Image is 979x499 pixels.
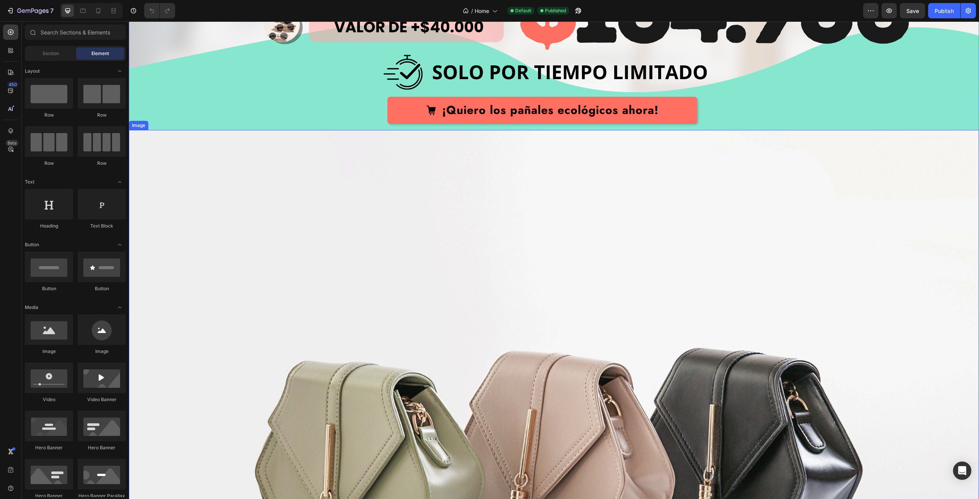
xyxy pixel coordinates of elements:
[25,241,39,248] span: Button
[78,223,126,229] div: Text Block
[25,396,73,403] div: Video
[25,223,73,229] div: Heading
[471,7,473,15] span: /
[91,50,109,57] span: Element
[545,7,566,14] span: Published
[114,301,126,314] span: Toggle open
[259,75,568,102] button: <p><span style="background-color:rgba(255,255,255,0);color:#000000;font-size:30px;"><strong>¡Quie...
[25,179,34,185] span: Text
[515,7,531,14] span: Default
[78,112,126,119] div: Row
[25,24,126,40] input: Search Sections & Elements
[78,444,126,451] div: Hero Banner
[114,65,126,77] span: Toggle open
[313,80,530,97] strong: ¡Quiero los pañales ecológicos ahora!
[78,160,126,167] div: Row
[935,7,954,15] div: Publish
[2,101,18,107] div: Image
[25,348,73,355] div: Image
[114,176,126,188] span: Toggle open
[906,8,919,14] span: Save
[129,21,979,499] iframe: Design area
[25,285,73,292] div: Button
[3,3,57,18] button: 7
[144,3,175,18] div: Undo/Redo
[114,239,126,251] span: Toggle open
[928,3,960,18] button: Publish
[78,396,126,403] div: Video Banner
[25,444,73,451] div: Hero Banner
[7,81,18,88] div: 450
[6,140,18,146] div: Beta
[78,285,126,292] div: Button
[42,50,59,57] span: Section
[25,160,73,167] div: Row
[900,3,925,18] button: Save
[50,6,54,15] p: 7
[475,7,489,15] span: Home
[25,68,40,75] span: Layout
[25,112,73,119] div: Row
[953,462,971,480] div: Open Intercom Messenger
[25,304,38,311] span: Media
[78,348,126,355] div: Image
